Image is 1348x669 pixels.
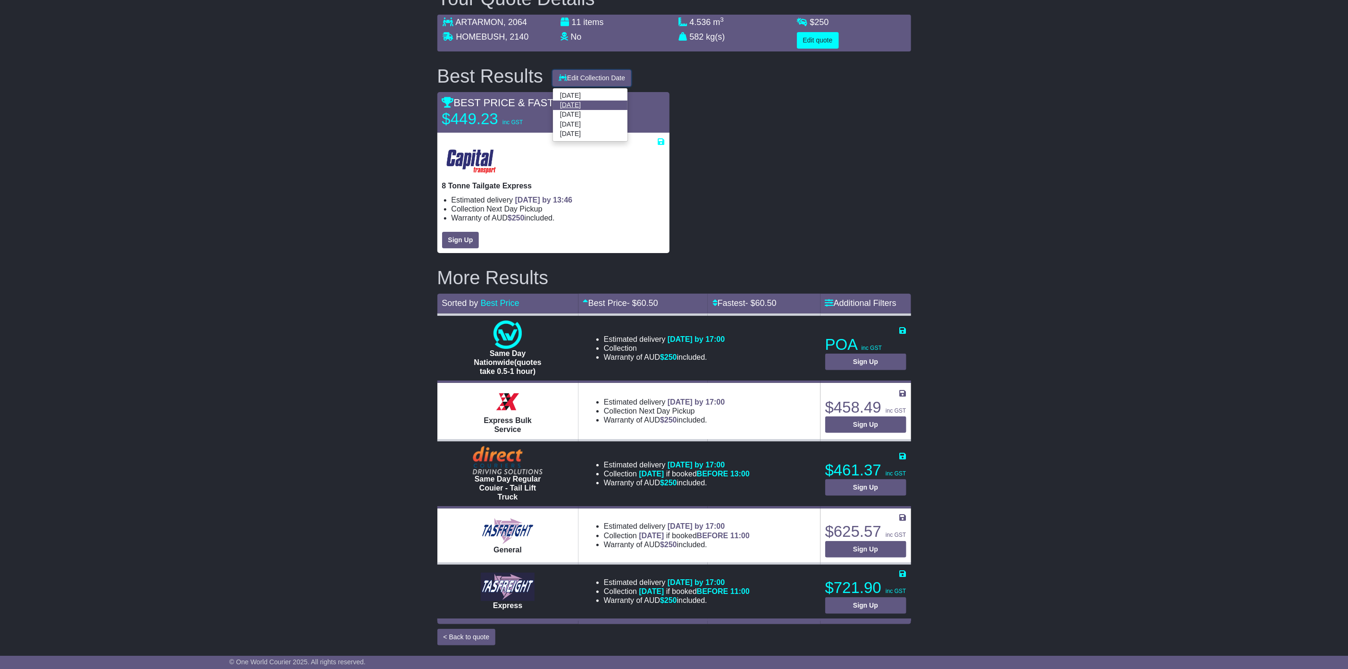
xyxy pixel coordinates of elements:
span: No [571,32,582,42]
span: 250 [664,479,677,487]
li: Warranty of AUD included. [604,478,750,487]
li: Warranty of AUD included. [604,415,725,424]
span: [DATE] by 17:00 [668,335,725,343]
span: inc GST [862,345,882,351]
span: 250 [815,17,829,27]
span: ARTARMON [456,17,503,27]
img: Tasfreight: Express [481,573,535,601]
span: inc GST [886,407,906,414]
span: [DATE] by 17:00 [668,522,725,530]
a: Sign Up [825,597,906,614]
span: [DATE] [639,470,664,478]
span: [DATE] by 17:00 [668,578,725,586]
span: $ [508,214,525,222]
img: One World Courier: Same Day Nationwide(quotes take 0.5-1 hour) [494,321,522,349]
span: if booked [639,587,749,595]
span: Same Day Regular Couier - Tail Lift Truck [475,475,541,501]
a: [DATE] [553,129,628,139]
a: Sign Up [825,541,906,558]
li: Warranty of AUD included. [604,353,725,362]
span: Next Day Pickup [486,205,542,213]
a: Sign Up [442,232,479,248]
p: $458.49 [825,398,906,417]
span: Next Day Pickup [639,407,695,415]
span: $ [660,416,677,424]
span: m [713,17,724,27]
span: HOMEBUSH [456,32,505,42]
span: 60.50 [637,298,658,308]
li: Estimated delivery [452,195,665,204]
span: 13:00 [730,470,750,478]
span: BEFORE [697,587,728,595]
span: Express [493,601,522,610]
li: Warranty of AUD included. [452,213,665,222]
li: Estimated delivery [604,522,750,531]
span: 250 [664,416,677,424]
span: , 2064 [503,17,527,27]
span: [DATE] by 17:00 [668,461,725,469]
a: Sign Up [825,479,906,496]
li: Collection [604,344,725,353]
li: Collection [452,204,665,213]
a: Best Price [481,298,519,308]
span: 250 [664,541,677,549]
span: Same Day Nationwide(quotes take 0.5-1 hour) [474,349,542,375]
div: Best Results [433,66,548,86]
img: Tasfreight: General [481,517,535,545]
a: [DATE] [553,119,628,129]
span: [DATE] [639,532,664,540]
li: Warranty of AUD included. [604,540,750,549]
span: 60.50 [755,298,777,308]
h2: More Results [437,267,911,288]
span: kg(s) [706,32,725,42]
span: BEST PRICE & FASTEST [442,97,574,109]
span: if booked [639,470,749,478]
p: $449.23 [442,110,560,128]
button: Edit quote [797,32,839,49]
a: Sign Up [825,416,906,433]
li: Collection [604,469,750,478]
span: $ [660,353,677,361]
span: [DATE] [639,587,664,595]
span: - $ [745,298,777,308]
li: Collection [604,587,750,596]
img: Border Express: Express Bulk Service [494,388,522,416]
a: Best Price- $60.50 [583,298,658,308]
a: Additional Filters [825,298,896,308]
span: Sorted by [442,298,478,308]
button: Edit Collection Date [553,70,631,86]
a: [DATE] [553,101,628,110]
sup: 3 [720,16,724,23]
span: inc GST [886,532,906,538]
a: [DATE] [553,110,628,119]
span: inc GST [886,470,906,477]
span: Express Bulk Service [484,416,531,433]
li: Estimated delivery [604,398,725,406]
li: Estimated delivery [604,335,725,344]
span: [DATE] by 17:00 [668,398,725,406]
a: Fastest- $60.50 [712,298,777,308]
img: Direct: Same Day Regular Couier - Tail Lift Truck [473,446,543,474]
span: if booked [639,532,749,540]
li: Warranty of AUD included. [604,596,750,605]
li: Collection [604,406,725,415]
span: 582 [690,32,704,42]
span: $ [660,596,677,604]
span: $ [660,541,677,549]
p: $625.57 [825,522,906,541]
p: 8 Tonne Tailgate Express [442,181,665,190]
p: $721.90 [825,578,906,597]
img: CapitalTransport: 8 Tonne Tailgate Express [442,146,501,177]
span: - $ [627,298,658,308]
button: < Back to quote [437,629,496,645]
span: 11:00 [730,532,750,540]
a: Sign Up [825,354,906,370]
a: [DATE] [553,91,628,100]
p: $461.37 [825,461,906,480]
span: BEFORE [697,532,728,540]
span: 250 [664,353,677,361]
span: 250 [664,596,677,604]
span: items [584,17,604,27]
span: 11 [572,17,581,27]
span: $ [810,17,829,27]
